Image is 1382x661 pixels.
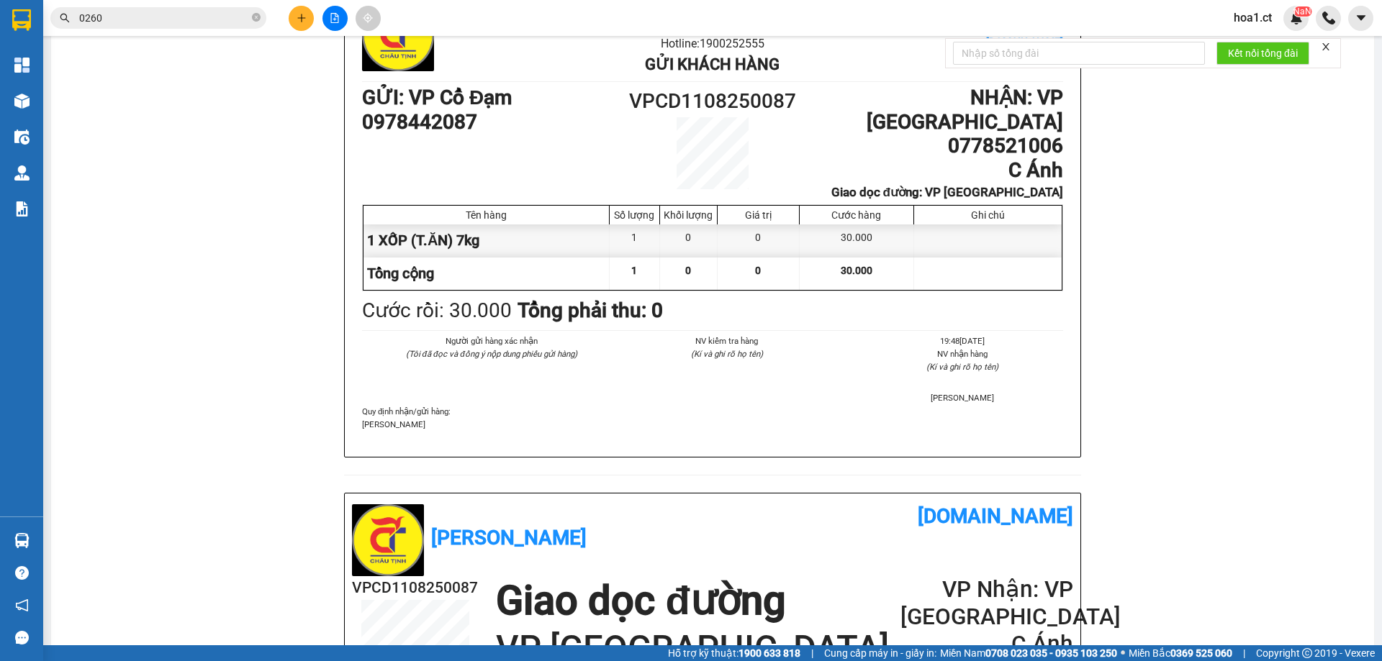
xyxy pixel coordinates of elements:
[431,526,587,550] b: [PERSON_NAME]
[367,209,605,221] div: Tên hàng
[14,165,30,181] img: warehouse-icon
[631,265,637,276] span: 1
[900,576,1073,631] h2: VP Nhận: VP [GEOGRAPHIC_DATA]
[252,13,261,22] span: close-circle
[862,347,1063,360] li: NV nhận hàng
[1170,647,1232,659] strong: 0369 525 060
[691,349,763,359] i: (Kí và ghi rõ họ tên)
[1129,645,1232,661] span: Miền Bắc
[685,265,691,276] span: 0
[803,209,910,221] div: Cước hàng
[739,647,800,659] strong: 1900 633 818
[356,6,381,31] button: aim
[362,86,512,109] b: GỬI : VP Cổ Đạm
[610,224,660,257] div: 1
[367,265,434,282] span: Tổng cộng
[15,631,29,644] span: message
[362,110,625,135] h1: 0978442087
[824,645,936,661] span: Cung cấp máy in - giấy in:
[1121,650,1125,656] span: ⚪️
[660,224,718,257] div: 0
[406,349,577,359] i: (Tôi đã đọc và đồng ý nộp dung phiếu gửi hàng)
[645,55,780,73] b: Gửi khách hàng
[926,362,998,372] i: (Kí và ghi rõ họ tên)
[1355,12,1368,24] span: caret-down
[1228,45,1298,61] span: Kết nối tổng đài
[363,224,610,257] div: 1 XỐP (T.ĂN) 7kg
[862,334,1063,347] li: 19:48[DATE]
[14,533,30,548] img: warehouse-icon
[940,645,1117,661] span: Miền Nam
[918,504,1073,528] b: [DOMAIN_NAME]
[918,209,1058,221] div: Ghi chú
[985,647,1117,659] strong: 0708 023 035 - 0935 103 250
[841,265,872,276] span: 30.000
[496,576,889,626] h1: Giao dọc đường
[867,86,1063,134] b: NHẬN : VP [GEOGRAPHIC_DATA]
[363,13,373,23] span: aim
[15,598,29,612] span: notification
[79,10,249,26] input: Tìm tên, số ĐT hoặc mã đơn
[1293,6,1311,17] sup: NaN
[322,6,348,31] button: file-add
[518,298,663,322] b: Tổng phải thu: 0
[626,334,827,347] li: NV kiểm tra hàng
[252,12,261,25] span: close-circle
[479,35,946,53] li: Hotline: 1900252555
[664,209,713,221] div: Khối lượng
[1348,6,1373,31] button: caret-down
[900,631,1073,658] h2: C Ánh
[362,295,512,327] div: Cước rồi : 30.000
[800,134,1063,158] h1: 0778521006
[811,645,813,661] span: |
[60,13,70,23] span: search
[362,405,1063,431] div: Quy định nhận/gửi hàng :
[14,201,30,216] img: solution-icon
[391,334,592,347] li: Người gửi hàng xác nhận
[831,185,1063,199] b: Giao dọc đường: VP [GEOGRAPHIC_DATA]
[289,6,314,31] button: plus
[12,9,31,31] img: logo-vxr
[352,504,424,576] img: logo.jpg
[800,224,914,257] div: 30.000
[1222,9,1283,27] span: hoa1.ct
[1302,648,1312,658] span: copyright
[297,13,307,23] span: plus
[718,224,800,257] div: 0
[755,265,761,276] span: 0
[1321,42,1331,52] span: close
[1290,12,1303,24] img: icon-new-feature
[953,42,1205,65] input: Nhập số tổng đài
[14,58,30,73] img: dashboard-icon
[862,391,1063,404] li: [PERSON_NAME]
[613,209,656,221] div: Số lượng
[800,158,1063,183] h1: C Ánh
[721,209,795,221] div: Giá trị
[1243,645,1245,661] span: |
[14,94,30,109] img: warehouse-icon
[15,566,29,580] span: question-circle
[668,645,800,661] span: Hỗ trợ kỹ thuật:
[352,576,478,600] h2: VPCD1108250087
[14,129,30,145] img: warehouse-icon
[1322,12,1335,24] img: phone-icon
[362,418,1063,431] p: [PERSON_NAME]
[1216,42,1309,65] button: Kết nối tổng đài
[625,86,800,117] h1: VPCD1108250087
[330,13,340,23] span: file-add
